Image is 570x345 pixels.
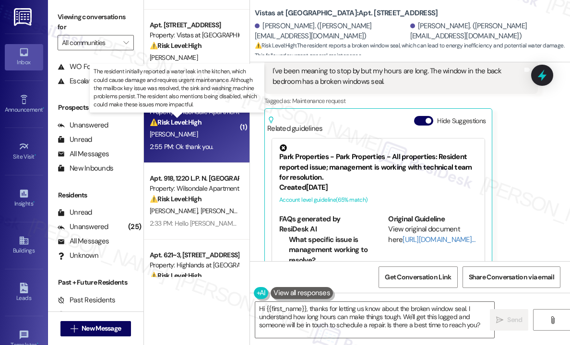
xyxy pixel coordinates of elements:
div: Unread [58,207,92,218]
a: Site Visit • [5,138,43,164]
div: Related guidelines [267,116,323,134]
a: Inbox [5,44,43,70]
p: The resident initially reported a water leak in the kitchen, which could cause damage and require... [94,68,261,109]
textarea: Hi {{first_name}}, thanks for letting us know about the broken window seal. I understand how long... [255,302,494,338]
span: • [35,152,36,159]
a: Leads [5,280,43,306]
span: [PERSON_NAME] [150,130,198,138]
span: Send [507,315,522,325]
div: Account level guideline ( 65 % match) [279,195,477,205]
span: Get Conversation Link [385,272,451,282]
span: • [43,105,44,112]
strong: ⚠️ Risk Level: High [150,118,202,126]
img: ResiDesk Logo [14,8,34,26]
b: FAQs generated by ResiDesk AI [279,214,340,234]
button: New Message [60,321,131,336]
div: Property: Vistas at [GEOGRAPHIC_DATA] [150,30,238,40]
label: Hide Suggestions [437,116,486,126]
span: [PERSON_NAME] [150,53,198,62]
strong: ⚠️ Risk Level: High [150,195,202,203]
a: Insights • [5,185,43,211]
div: Property: Highlands at [GEOGRAPHIC_DATA] Apartments [150,260,238,270]
div: Prospects [48,103,143,113]
div: Unanswered [58,222,108,232]
div: Future Residents [58,310,122,320]
div: Apt. 621~3, [STREET_ADDRESS] [150,250,238,260]
div: Unknown [58,251,98,261]
b: Vistas at [GEOGRAPHIC_DATA]: Apt. [STREET_ADDRESS] [255,8,438,18]
span: • [33,199,35,206]
div: Past Residents [58,295,116,305]
button: Share Conversation via email [463,266,560,288]
div: Apt. [STREET_ADDRESS] [150,20,238,30]
i:  [496,316,503,324]
input: All communities [62,35,119,50]
div: Unanswered [58,120,108,130]
div: 2:55 PM: Ok thank you. [150,142,214,151]
div: Apt. 918, 1220 L.P. N. [GEOGRAPHIC_DATA] [150,173,238,184]
div: Past + Future Residents [48,277,143,287]
li: What specific issue is management working to resolve? [289,235,368,265]
i:  [549,316,556,324]
button: Get Conversation Link [379,266,457,288]
div: [PERSON_NAME]. ([PERSON_NAME][EMAIL_ADDRESS][DOMAIN_NAME]) [255,21,408,42]
div: (25) [126,219,143,234]
strong: ⚠️ Risk Level: High [255,42,296,49]
div: Residents [48,190,143,200]
div: WO Follow-ups [58,62,117,72]
span: Maintenance request [292,97,346,105]
span: : The resident reports a broken window seal, which can lead to energy inefficiency and potential ... [255,41,570,61]
div: I've been meaning to stop by but my hours are long. The window in the back bedroom has a broken w... [273,66,522,87]
div: Tagged as: [264,94,538,108]
div: Unread [58,135,92,145]
span: New Message [82,323,121,333]
a: [URL][DOMAIN_NAME]… [403,235,475,244]
i:  [123,39,129,46]
div: View original document here [388,224,477,245]
span: Share Conversation via email [469,272,554,282]
div: Created [DATE] [279,183,477,193]
div: Park Properties - Park Properties - All properties: Resident reported issue; management is workin... [279,144,477,183]
span: [PERSON_NAME] [150,207,201,215]
strong: ⚠️ Risk Level: High [150,271,202,280]
strong: ⚠️ Risk Level: High [150,41,202,50]
span: [PERSON_NAME] [201,207,249,215]
div: All Messages [58,149,109,159]
a: Buildings [5,232,43,258]
div: New Inbounds [58,163,113,173]
label: Viewing conversations for [58,10,134,35]
div: Property: Wilsondale Apartments [150,184,238,194]
div: Escalate [58,76,95,86]
div: [PERSON_NAME]. ([PERSON_NAME][EMAIL_ADDRESS][DOMAIN_NAME]) [410,21,563,42]
b: Original Guideline [388,214,445,224]
button: Send [490,309,528,331]
div: All Messages [58,236,109,246]
i:  [71,325,78,333]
